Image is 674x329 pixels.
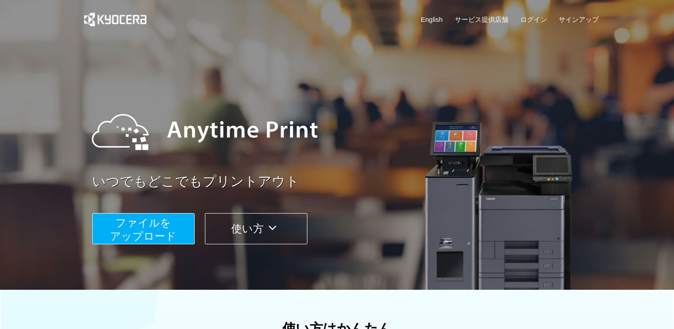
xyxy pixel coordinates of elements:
[92,172,605,191] a: いつでもどこでもプリントアウト
[520,15,547,24] a: ログイン
[559,15,599,24] a: サインアップ
[455,15,508,24] a: サービス提供店舗
[92,213,195,244] button: ファイルを​​アップロード
[110,217,176,242] span: ファイルを ​​アップロード
[205,213,307,244] button: 使い方
[421,15,443,24] a: English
